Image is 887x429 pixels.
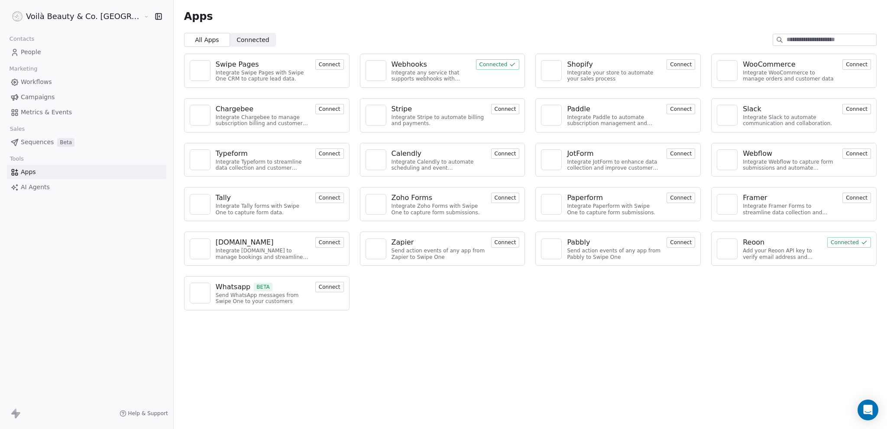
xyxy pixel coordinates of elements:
[128,410,168,417] span: Help & Support
[216,282,310,292] a: WhatsappBETA
[369,242,382,255] img: NA
[369,153,382,166] img: NA
[567,248,661,260] div: Send action events of any app from Pabbly to Swipe One
[194,153,207,166] img: NA
[216,59,259,70] div: Swipe Pages
[7,45,166,59] a: People
[667,148,695,159] button: Connect
[57,138,74,147] span: Beta
[541,149,562,170] a: NA
[10,9,137,24] button: Voilà Beauty & Co. [GEOGRAPHIC_DATA]
[315,193,344,203] button: Connect
[721,109,734,122] img: NA
[743,248,822,260] div: Add your Reoon API key to verify email address and reduce bounces
[743,70,837,82] div: Integrate WooCommerce to manage orders and customer data
[743,203,837,216] div: Integrate Framer Forms to streamline data collection and customer engagement.
[567,237,590,248] div: Pabbly
[21,168,36,177] span: Apps
[667,149,695,158] a: Connect
[392,159,486,171] div: Integrate Calendly to automate scheduling and event management.
[315,194,344,202] a: Connect
[743,148,772,159] div: Webflow
[21,138,54,147] span: Sequences
[491,237,520,248] button: Connect
[369,109,382,122] img: NA
[315,149,344,158] a: Connect
[21,93,55,102] span: Campaigns
[491,238,520,246] a: Connect
[491,104,520,114] button: Connect
[667,238,695,246] a: Connect
[491,148,520,159] button: Connect
[717,194,738,215] a: NA
[842,194,871,202] a: Connect
[392,59,471,70] a: Webhooks
[216,148,248,159] div: Typeform
[842,104,871,114] button: Connect
[12,11,23,22] img: Voila_Beauty_And_Co_Logo.png
[567,237,661,248] a: Pabbly
[567,203,661,216] div: Integrate Paperform with Swipe One to capture form submissions.
[6,123,29,135] span: Sales
[567,159,661,171] div: Integrate JotForm to enhance data collection and improve customer engagement.
[743,59,795,70] div: WooCommerce
[476,59,520,70] button: Connected
[842,193,871,203] button: Connect
[392,193,486,203] a: Zoho Forms
[667,193,695,203] button: Connect
[369,198,382,211] img: NA
[721,64,734,77] img: NA
[545,109,558,122] img: NA
[7,75,166,89] a: Workflows
[667,105,695,113] a: Connect
[194,109,207,122] img: NA
[216,148,310,159] a: Typeform
[369,64,382,77] img: NA
[667,237,695,248] button: Connect
[567,148,661,159] a: JotForm
[717,105,738,126] a: NA
[545,153,558,166] img: NA
[366,105,386,126] a: NA
[366,60,386,81] a: NA
[743,159,837,171] div: Integrate Webflow to capture form submissions and automate customer engagement.
[392,70,471,82] div: Integrate any service that supports webhooks with Swipe One to capture and automate data workflows.
[120,410,168,417] a: Help & Support
[743,237,764,248] div: Reoon
[827,238,871,246] a: Connected
[392,203,486,216] div: Integrate Zoho Forms with Swipe One to capture form submissions.
[366,149,386,170] a: NA
[721,242,734,255] img: NA
[541,60,562,81] a: NA
[545,198,558,211] img: NA
[366,194,386,215] a: NA
[392,104,486,114] a: Stripe
[6,152,27,165] span: Tools
[842,105,871,113] a: Connect
[366,239,386,259] a: NA
[315,104,344,114] button: Connect
[216,59,310,70] a: Swipe Pages
[216,292,310,305] div: Send WhatsApp messages from Swipe One to your customers
[216,248,310,260] div: Integrate [DOMAIN_NAME] to manage bookings and streamline scheduling.
[7,165,166,179] a: Apps
[541,194,562,215] a: NA
[567,104,590,114] div: Paddle
[491,149,520,158] a: Connect
[392,248,486,260] div: Send action events of any app from Zapier to Swipe One
[392,148,486,159] a: Calendly
[545,242,558,255] img: NA
[7,105,166,119] a: Metrics & Events
[216,237,274,248] div: [DOMAIN_NAME]
[743,193,837,203] a: Framer
[190,60,210,81] a: NA
[7,180,166,194] a: AI Agents
[236,35,269,45] span: Connected
[392,148,421,159] div: Calendly
[216,104,253,114] div: Chargebee
[858,400,878,420] div: Open Intercom Messenger
[476,60,520,68] a: Connected
[190,194,210,215] a: NA
[717,149,738,170] a: NA
[743,148,837,159] a: Webflow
